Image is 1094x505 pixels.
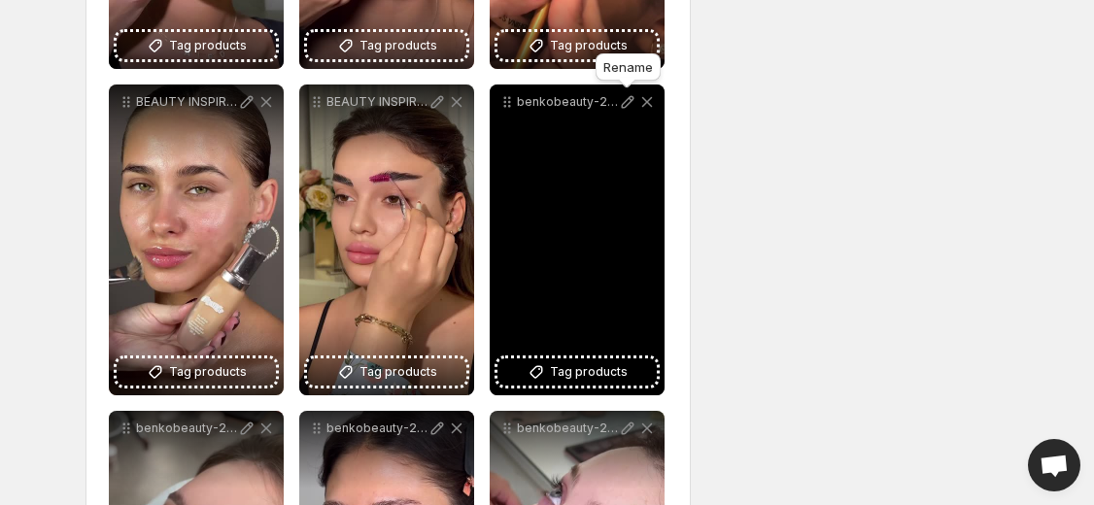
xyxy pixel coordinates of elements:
[517,421,618,436] p: benkobeauty-20240212-0030
[117,32,276,59] button: Tag products
[550,36,628,55] span: Tag products
[169,362,247,382] span: Tag products
[117,358,276,386] button: Tag products
[497,32,657,59] button: Tag products
[326,421,427,436] p: benkobeauty-20240212-0031
[550,362,628,382] span: Tag products
[136,421,237,436] p: benkobeauty-20240212-0032
[136,94,237,110] p: BEAUTY INSPIRATION
[1028,439,1080,491] a: Open chat
[359,362,437,382] span: Tag products
[169,36,247,55] span: Tag products
[109,84,284,395] div: BEAUTY INSPIRATIONTag products
[299,84,474,395] div: BEAUTY INSPIRATIONTag products
[326,94,427,110] p: BEAUTY INSPIRATION
[490,84,665,395] div: benkobeauty-20240212-0033Tag products
[307,358,466,386] button: Tag products
[517,94,618,110] p: benkobeauty-20240212-0033
[497,358,657,386] button: Tag products
[359,36,437,55] span: Tag products
[307,32,466,59] button: Tag products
